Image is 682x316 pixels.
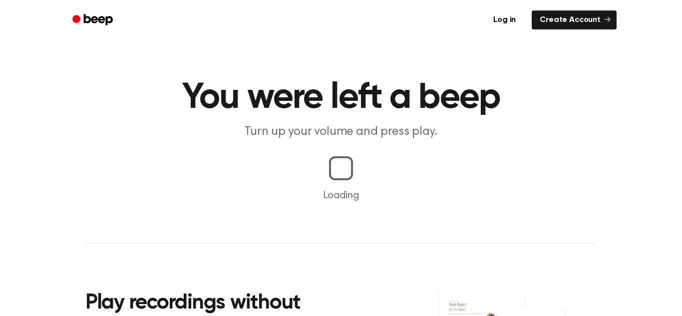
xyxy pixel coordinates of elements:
p: Turn up your volume and press play. [149,124,533,140]
h1: You were left a beep [85,80,597,116]
a: Create Account [532,10,617,29]
p: Loading [12,188,670,203]
a: Log in [483,8,526,31]
a: Beep [65,10,122,30]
